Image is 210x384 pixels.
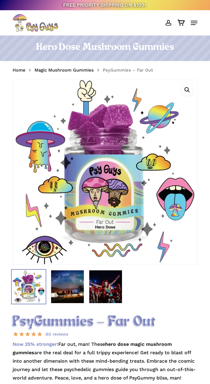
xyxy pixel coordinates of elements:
img: Psychedelic mushroom gummies in a colorful jar. [11,269,46,304]
a: Psychedelic mushroom gummies in a colorful jar. [13,80,197,264]
a: Cart [174,14,188,32]
a: Magic Mushroom Gummies [35,67,94,73]
a: Navigation Menu [191,20,197,26]
span: PsyGummies – Far Out [103,67,153,73]
img: A woman wearing a colorful top rides on the shoulders of another person in a lively crowd at a fe... [88,269,123,304]
a: Home [13,67,26,73]
h2: PsyGummies – Far Out [13,314,197,330]
img: PsyGuys [13,14,58,32]
img: Gummy_FarOut_Blackberry_NoFrame [13,80,197,264]
h1: Hero Dose Mushroom Gummies [13,41,197,55]
a: View full-screen image gallery [182,84,193,95]
strong: Now 25% stronger! [13,341,58,347]
img: Three people standing outside two tents under a starry night sky with the Milky Way visible. [50,269,85,304]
